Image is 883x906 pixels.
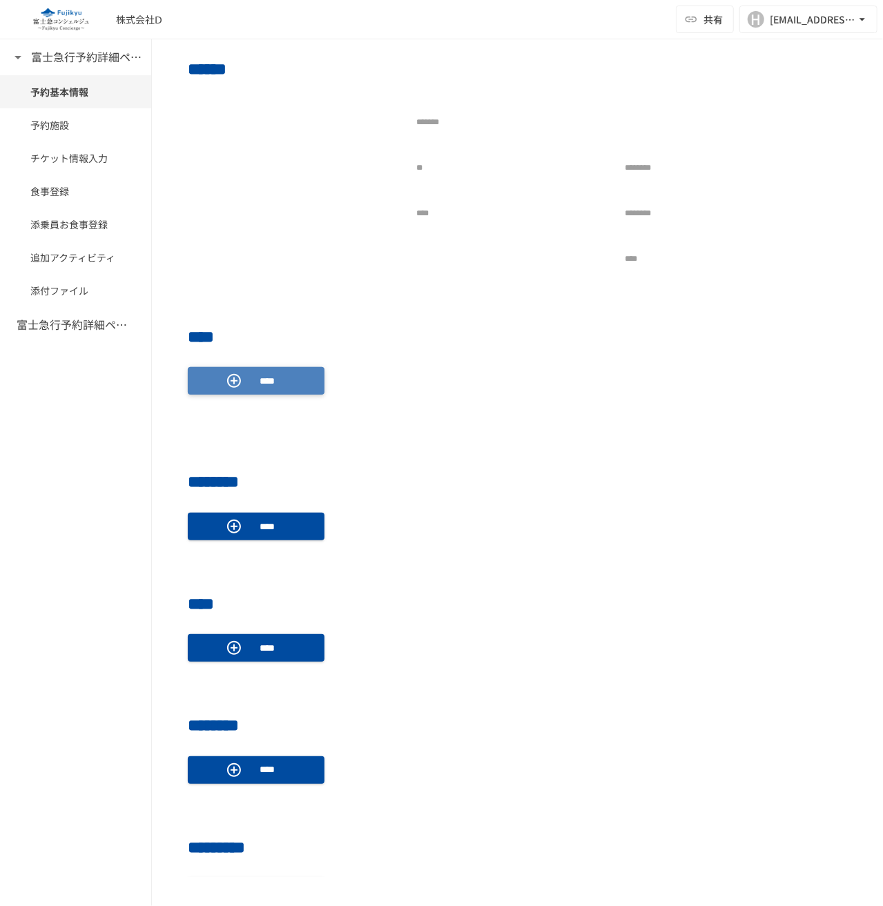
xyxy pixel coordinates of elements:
div: 株式会社Ⅾ [116,12,162,27]
span: 添付ファイル [30,283,121,298]
h6: 富士急行予約詳細ページ [32,48,142,66]
div: H [748,11,764,28]
button: 共有 [676,6,734,33]
span: 予約施設 [30,117,121,132]
span: 共有 [704,12,723,27]
span: チケット情報入力 [30,150,121,166]
button: H[EMAIL_ADDRESS][PERSON_NAME][DOMAIN_NAME] [739,6,877,33]
span: 予約基本情報 [30,84,121,99]
span: 追加アクティビティ [30,250,121,265]
div: [EMAIL_ADDRESS][PERSON_NAME][DOMAIN_NAME] [770,11,855,28]
span: 添乗員お食事登録 [30,217,121,232]
img: eQeGXtYPV2fEKIA3pizDiVdzO5gJTl2ahLbsPaD2E4R [17,8,105,30]
span: 食事登録 [30,184,121,199]
h6: 富士急行予約詳細ページ [17,316,127,334]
